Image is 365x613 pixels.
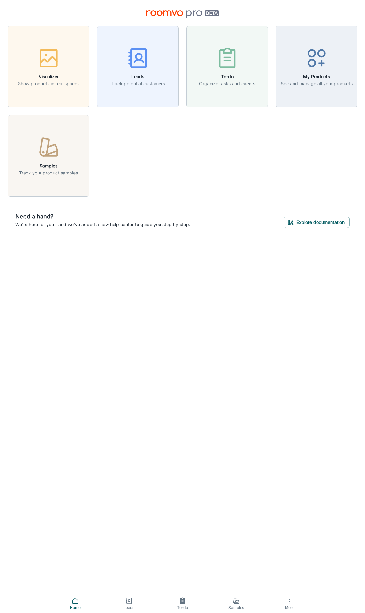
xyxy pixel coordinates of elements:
[284,217,350,228] button: Explore documentation
[213,605,259,610] span: Samples
[15,221,190,228] p: We're here for you—and we've added a new help center to guide you step by step.
[146,10,219,18] img: Roomvo PRO Beta
[18,80,79,87] p: Show products in real spaces
[111,73,165,80] h6: Leads
[276,63,357,69] a: My ProductsSee and manage all your products
[15,212,190,221] h6: Need a hand?
[156,594,209,613] a: To-do
[8,115,89,197] button: SamplesTrack your product samples
[267,605,313,610] span: More
[111,80,165,87] p: Track potential customers
[284,218,350,225] a: Explore documentation
[19,169,78,176] p: Track your product samples
[281,80,353,87] p: See and manage all your products
[186,26,268,107] button: To-doOrganize tasks and events
[199,73,255,80] h6: To-do
[8,152,89,159] a: SamplesTrack your product samples
[19,162,78,169] h6: Samples
[8,26,89,107] button: VisualizerShow products in real spaces
[276,26,357,107] button: My ProductsSee and manage all your products
[18,73,79,80] h6: Visualizer
[199,80,255,87] p: Organize tasks and events
[97,63,179,69] a: LeadsTrack potential customers
[97,26,179,107] button: LeadsTrack potential customers
[102,594,156,613] a: Leads
[186,63,268,69] a: To-doOrganize tasks and events
[52,605,98,610] span: Home
[263,594,317,613] button: More
[209,594,263,613] a: Samples
[48,594,102,613] a: Home
[106,605,152,610] span: Leads
[281,73,353,80] h6: My Products
[160,605,205,610] span: To-do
